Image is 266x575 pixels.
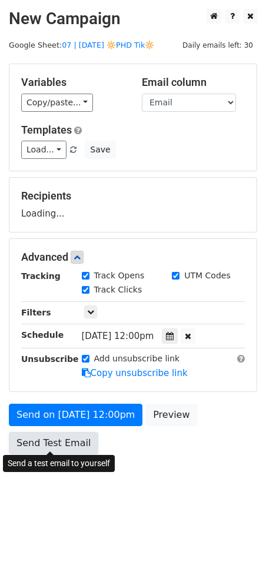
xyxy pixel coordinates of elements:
[21,251,245,264] h5: Advanced
[207,519,266,575] iframe: Chat Widget
[184,270,230,282] label: UTM Codes
[62,41,154,49] a: 07 | [DATE] 🔆PHD Tik🔆
[21,190,245,202] h5: Recipients
[178,39,257,52] span: Daily emails left: 30
[21,76,124,89] h5: Variables
[21,94,93,112] a: Copy/paste...
[9,41,154,49] small: Google Sheet:
[178,41,257,49] a: Daily emails left: 30
[21,141,66,159] a: Load...
[21,124,72,136] a: Templates
[3,455,115,472] div: Send a test email to yourself
[21,190,245,220] div: Loading...
[9,432,98,454] a: Send Test Email
[21,354,79,364] strong: Unsubscribe
[9,404,142,426] a: Send on [DATE] 12:00pm
[145,404,197,426] a: Preview
[94,284,142,296] label: Track Clicks
[82,331,154,341] span: [DATE] 12:00pm
[85,141,115,159] button: Save
[21,308,51,317] strong: Filters
[94,353,180,365] label: Add unsubscribe link
[94,270,145,282] label: Track Opens
[21,330,64,340] strong: Schedule
[82,368,188,378] a: Copy unsubscribe link
[142,76,245,89] h5: Email column
[21,271,61,281] strong: Tracking
[9,9,257,29] h2: New Campaign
